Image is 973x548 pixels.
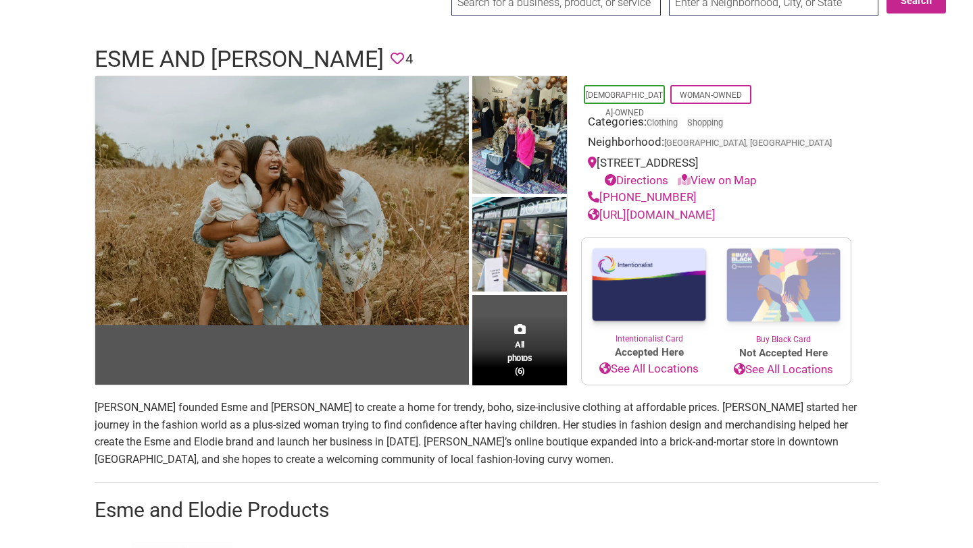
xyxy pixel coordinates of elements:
div: Neighborhood: [588,134,845,155]
p: [PERSON_NAME] founded Esme and [PERSON_NAME] to create a home for trendy, boho, size-inclusive cl... [95,399,878,468]
a: Buy Black Card [716,238,851,346]
img: Intentionalist Card [582,238,716,333]
span: You must be logged in to save favorites. [391,49,404,70]
a: Shopping [687,117,723,128]
h1: Esme and [PERSON_NAME] [95,43,384,76]
a: Woman-Owned [680,90,742,100]
span: Accepted Here [582,345,716,360]
a: See All Locations [716,361,851,379]
a: Directions [605,173,668,187]
img: Buy Black Card [716,238,851,333]
a: [PHONE_NUMBER] [588,190,697,204]
span: All photos (6) [507,338,532,377]
div: [STREET_ADDRESS] [588,155,845,189]
a: [DEMOGRAPHIC_DATA]-Owned [586,90,663,117]
a: [URL][DOMAIN_NAME] [588,208,716,221]
a: Clothing [647,117,678,128]
span: Not Accepted Here [716,346,851,361]
a: View on Map [678,173,757,187]
div: Categories: [588,113,845,134]
span: [GEOGRAPHIC_DATA], [GEOGRAPHIC_DATA] [664,139,832,148]
span: 4 [405,49,413,70]
a: See All Locations [582,360,716,378]
h2: Esme and Elodie Products [95,496,878,524]
a: Intentionalist Card [582,238,716,345]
